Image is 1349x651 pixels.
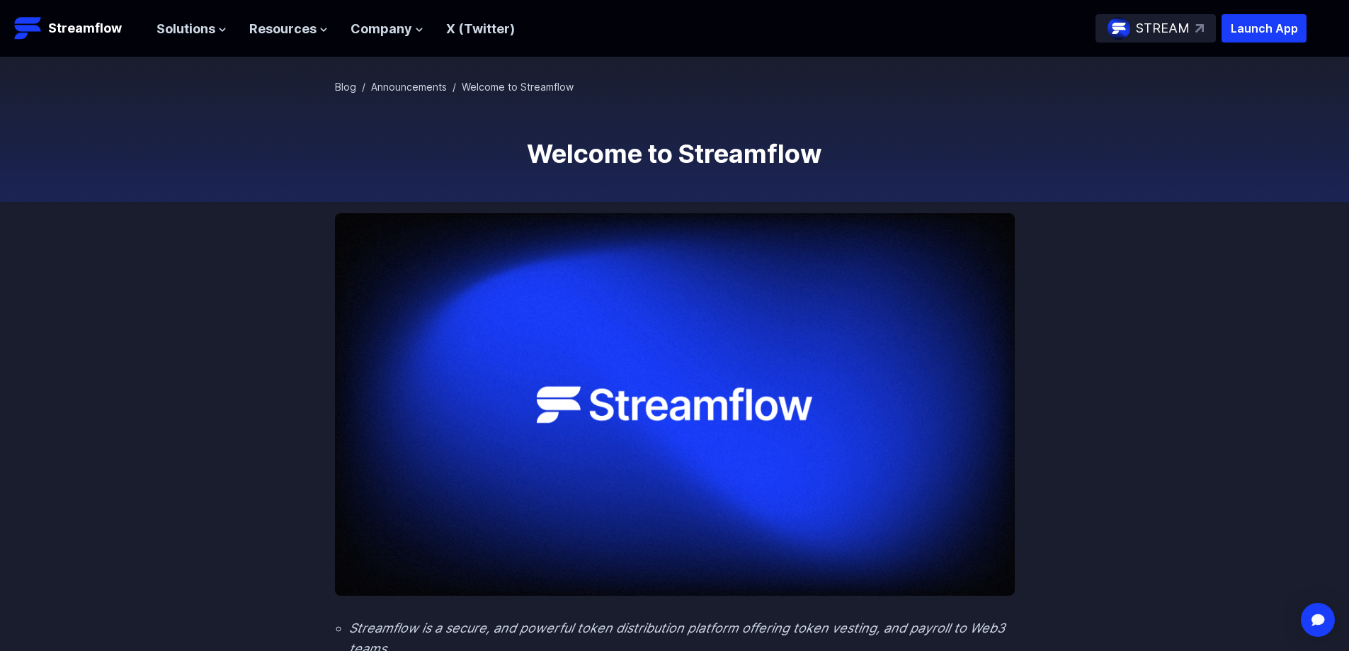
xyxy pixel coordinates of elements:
button: Resources [249,19,328,40]
a: X (Twitter) [446,21,515,36]
a: STREAM [1095,14,1216,43]
img: top-right-arrow.svg [1195,24,1204,33]
span: / [452,81,456,93]
span: Welcome to Streamflow [462,81,574,93]
p: Streamflow [48,18,122,38]
button: Solutions [156,19,227,40]
h1: Welcome to Streamflow [335,140,1015,168]
button: Launch App [1222,14,1307,43]
img: Streamflow Logo [14,14,42,43]
img: Welcome to Streamflow [335,213,1015,596]
p: STREAM [1136,18,1190,39]
span: Company [351,19,412,40]
button: Company [351,19,423,40]
a: Streamflow [14,14,142,43]
div: Open Intercom Messenger [1301,603,1335,637]
span: / [362,81,365,93]
span: Solutions [156,19,215,40]
a: Blog [335,81,356,93]
a: Announcements [371,81,447,93]
img: streamflow-logo-circle.png [1108,17,1130,40]
span: Resources [249,19,317,40]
